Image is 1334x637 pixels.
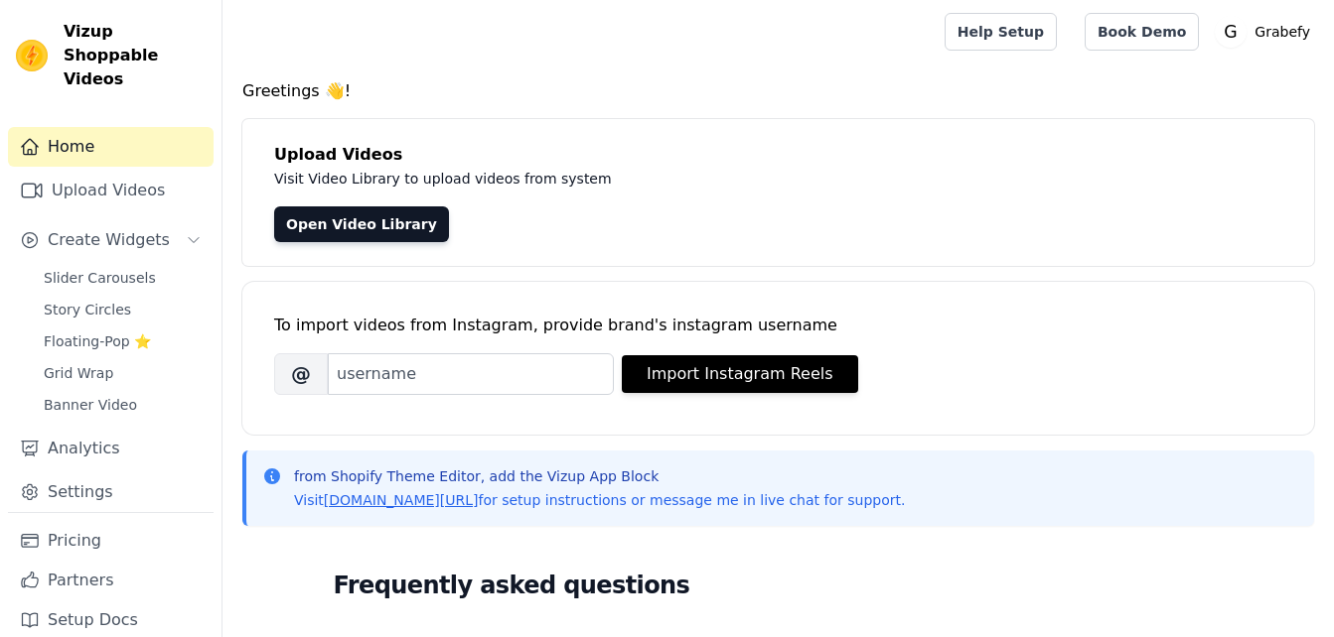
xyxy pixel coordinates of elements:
[16,40,48,71] img: Vizup
[8,171,214,210] a: Upload Videos
[8,220,214,260] button: Create Widgets
[945,13,1057,51] a: Help Setup
[334,566,1224,605] h2: Frequently asked questions
[44,363,113,383] span: Grid Wrap
[32,391,214,419] a: Banner Video
[8,521,214,561] a: Pricing
[44,300,131,319] span: Story Circles
[274,143,1282,167] h4: Upload Videos
[274,314,1282,337] div: To import videos from Instagram, provide brand's instagram username
[274,167,1164,191] p: Visit Video Library to upload videos from system
[32,327,214,355] a: Floating-Pop ⭐
[8,127,214,167] a: Home
[328,353,614,395] input: username
[8,429,214,468] a: Analytics
[242,79,1314,103] h4: Greetings 👋!
[8,561,214,600] a: Partners
[622,355,858,393] button: Import Instagram Reels
[1215,14,1318,50] button: G Grabefy
[32,264,214,292] a: Slider Carousels
[1085,13,1199,51] a: Book Demo
[294,490,905,510] p: Visit for setup instructions or message me in live chat for support.
[48,228,170,252] span: Create Widgets
[44,331,151,351] span: Floating-Pop ⭐
[32,359,214,387] a: Grid Wrap
[324,492,479,508] a: [DOMAIN_NAME][URL]
[274,353,328,395] span: @
[274,206,449,242] a: Open Video Library
[1225,22,1238,42] text: G
[32,296,214,323] a: Story Circles
[44,395,137,415] span: Banner Video
[44,268,156,288] span: Slider Carousels
[64,20,206,91] span: Vizup Shoppable Videos
[8,472,214,512] a: Settings
[294,466,905,486] p: from Shopify Theme Editor, add the Vizup App Block
[1247,14,1318,50] p: Grabefy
